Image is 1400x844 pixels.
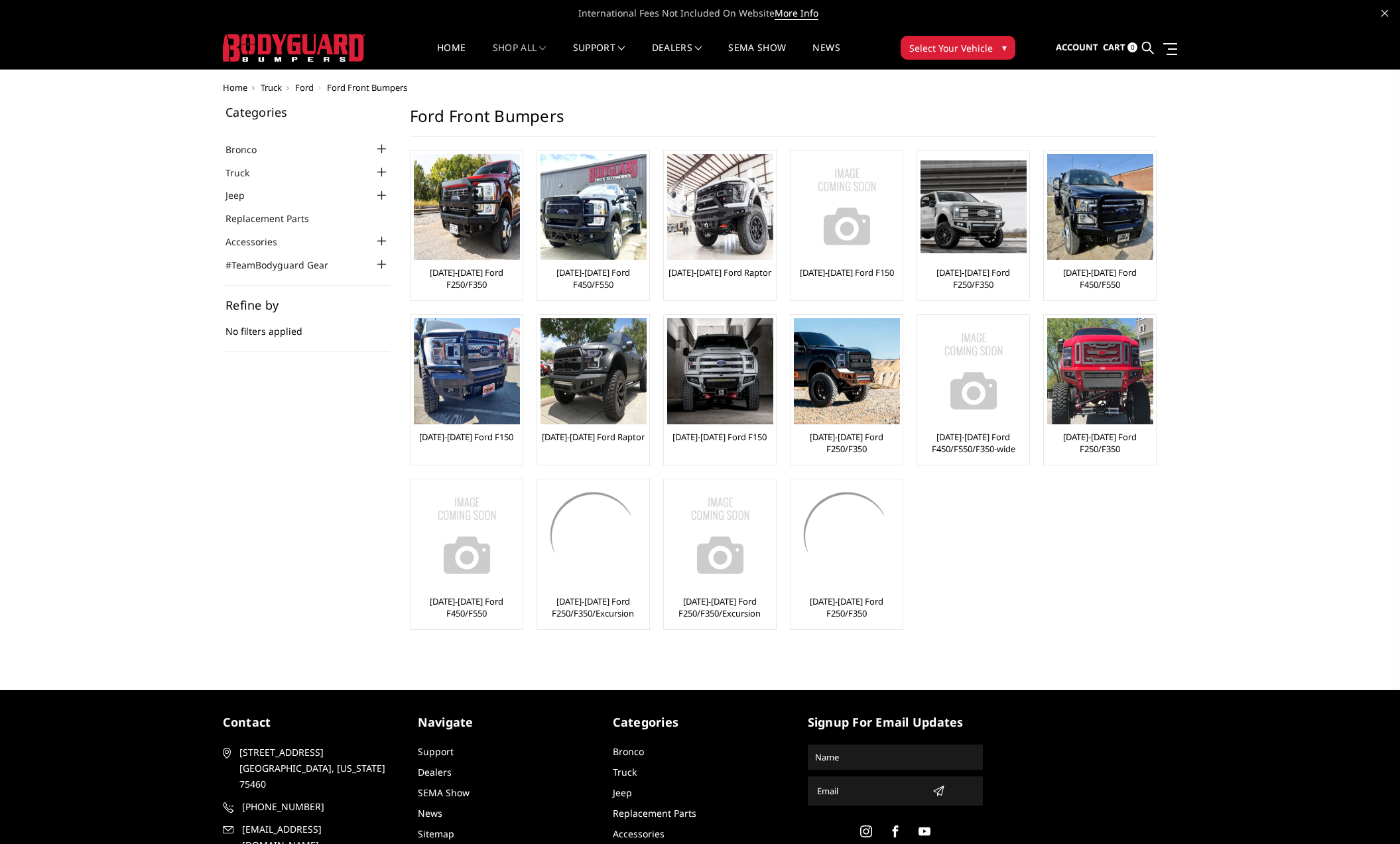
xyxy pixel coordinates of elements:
input: Email [812,780,927,802]
a: [PHONE_NUMBER] [223,799,398,815]
span: Account [1056,41,1098,53]
a: Sitemap [418,827,454,840]
a: Accessories [225,235,294,249]
a: #TeamBodyguard Gear [225,258,345,272]
a: News [812,43,840,69]
img: No Image [921,318,1027,424]
span: 0 [1127,42,1137,52]
input: Name [810,747,981,768]
a: [DATE]-[DATE] Ford F250/F350 [1047,431,1153,455]
img: No Image [667,483,773,589]
h5: Refine by [225,299,390,311]
a: [DATE]-[DATE] Ford F250/F350 [414,267,519,290]
h5: Navigate [418,713,593,731]
a: No Image [921,318,1026,424]
a: Jeep [225,188,261,202]
a: No Image [667,483,773,589]
a: Ford [295,82,314,93]
a: [DATE]-[DATE] Ford F450/F550/F350-wide [921,431,1026,455]
a: Home [223,82,247,93]
span: [STREET_ADDRESS] [GEOGRAPHIC_DATA], [US_STATE] 75460 [239,745,393,792]
a: [DATE]-[DATE] Ford F450/F550 [414,595,519,619]
img: No Image [794,154,900,260]
a: Account [1056,30,1098,66]
a: [DATE]-[DATE] Ford F150 [672,431,767,443]
a: [DATE]-[DATE] Ford F150 [800,267,894,278]
a: [DATE]-[DATE] Ford Raptor [668,267,771,278]
a: Support [418,745,454,758]
h1: Ford Front Bumpers [410,106,1155,137]
a: Truck [225,166,266,180]
a: [DATE]-[DATE] Ford F250/F350 [921,267,1026,290]
a: SEMA Show [728,43,786,69]
a: Truck [261,82,282,93]
a: [DATE]-[DATE] Ford Raptor [542,431,645,443]
a: Support [573,43,625,69]
span: Cart [1103,41,1125,53]
h5: signup for email updates [808,713,983,731]
a: More Info [775,7,818,20]
a: Cart 0 [1103,30,1137,66]
a: Dealers [418,766,452,778]
a: Jeep [613,786,632,799]
div: No filters applied [225,299,390,352]
button: Select Your Vehicle [901,36,1015,60]
a: [DATE]-[DATE] Ford F250/F350/Excursion [541,595,646,619]
span: [PHONE_NUMBER] [242,799,396,815]
span: Ford Front Bumpers [327,82,407,93]
h5: Categories [225,106,390,118]
h5: contact [223,713,398,731]
span: Select Your Vehicle [909,41,993,55]
h5: Categories [613,713,788,731]
a: Accessories [613,827,665,840]
img: No Image [414,483,520,589]
a: No Image [414,483,519,589]
span: ▾ [1002,40,1007,54]
a: Bronco [225,143,273,156]
a: shop all [493,43,546,69]
a: Dealers [652,43,702,69]
a: SEMA Show [418,786,470,799]
a: [DATE]-[DATE] Ford F250/F350/Excursion [667,595,773,619]
a: Replacement Parts [613,807,696,819]
a: [DATE]-[DATE] Ford F150 [419,431,513,443]
a: Replacement Parts [225,211,326,225]
img: BODYGUARD BUMPERS [223,34,365,62]
a: [DATE]-[DATE] Ford F450/F550 [1047,267,1153,290]
a: Truck [613,766,637,778]
a: [DATE]-[DATE] Ford F450/F550 [541,267,646,290]
a: [DATE]-[DATE] Ford F250/F350 [794,595,899,619]
a: [DATE]-[DATE] Ford F250/F350 [794,431,899,455]
a: Bronco [613,745,644,758]
a: Home [437,43,466,69]
a: News [418,807,442,819]
a: No Image [794,154,899,260]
